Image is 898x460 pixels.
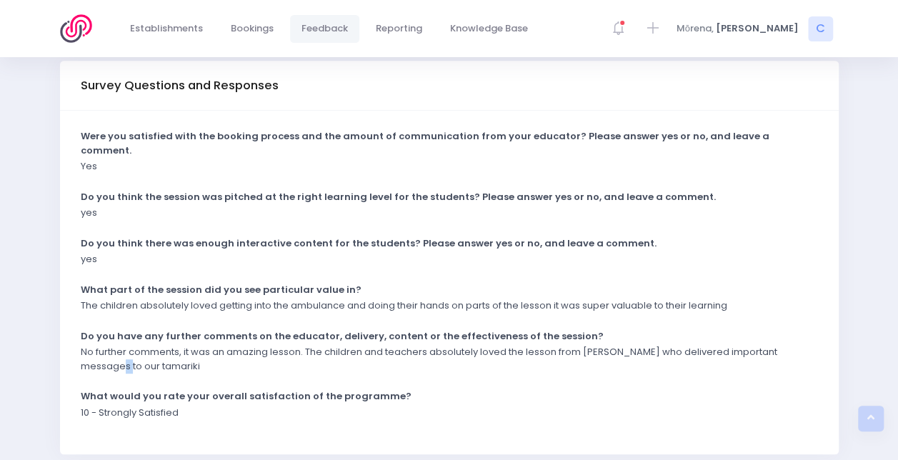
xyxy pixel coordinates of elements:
[81,159,97,174] p: Yes
[81,406,179,420] p: 10 - Strongly Satisfied
[290,15,360,43] a: Feedback
[808,16,833,41] span: C
[364,15,434,43] a: Reporting
[301,21,348,36] span: Feedback
[219,15,286,43] a: Bookings
[677,21,714,36] span: Mōrena,
[130,21,203,36] span: Establishments
[81,206,97,220] p: yes
[81,79,279,93] h3: Survey Questions and Responses
[81,236,657,250] strong: Do you think there was enough interactive content for the students? Please answer yes or no, and ...
[81,190,716,204] strong: Do you think the session was pitched at the right learning level for the students? Please answer ...
[450,21,528,36] span: Knowledge Base
[81,299,727,313] p: The children absolutely loved getting into the ambulance and doing their hands on parts of the le...
[376,21,422,36] span: Reporting
[81,345,800,373] p: No further comments, it was an amazing lesson. The children and teachers absolutely loved the les...
[81,389,411,403] strong: What would you rate your overall satisfaction of the programme?
[81,129,769,157] strong: Were you satisfied with the booking process and the amount of communication from your educator? P...
[231,21,274,36] span: Bookings
[716,21,799,36] span: [PERSON_NAME]
[60,14,101,43] img: Logo
[119,15,215,43] a: Establishments
[81,329,604,343] strong: Do you have any further comments on the educator, delivery, content or the effectiveness of the s...
[439,15,540,43] a: Knowledge Base
[81,252,97,266] p: yes
[81,283,361,296] strong: What part of the session did you see particular value in?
